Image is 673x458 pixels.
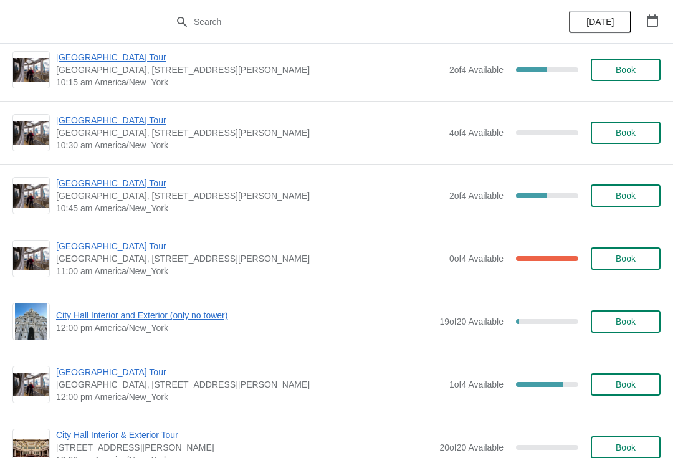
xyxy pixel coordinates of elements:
img: City Hall Tower Tour | City Hall Visitor Center, 1400 John F Kennedy Boulevard Suite 121, Philade... [13,121,49,145]
span: 10:30 am America/New_York [56,139,443,151]
span: [GEOGRAPHIC_DATA], [STREET_ADDRESS][PERSON_NAME] [56,252,443,265]
button: Book [591,373,661,396]
img: City Hall Tower Tour | City Hall Visitor Center, 1400 John F Kennedy Boulevard Suite 121, Philade... [13,373,49,397]
button: Book [591,59,661,81]
span: 20 of 20 Available [439,442,504,452]
img: City Hall Tower Tour | City Hall Visitor Center, 1400 John F Kennedy Boulevard Suite 121, Philade... [13,247,49,271]
img: City Hall Interior and Exterior (only no tower) | | 12:00 pm America/New_York [15,303,48,340]
span: Book [616,254,636,264]
span: Book [616,442,636,452]
span: Book [616,317,636,327]
span: Book [616,191,636,201]
span: 11:00 am America/New_York [56,265,443,277]
span: 0 of 4 Available [449,254,504,264]
span: Book [616,128,636,138]
button: Book [591,310,661,333]
span: [GEOGRAPHIC_DATA] Tour [56,240,443,252]
span: 12:00 pm America/New_York [56,322,433,334]
span: 19 of 20 Available [439,317,504,327]
img: City Hall Tower Tour | City Hall Visitor Center, 1400 John F Kennedy Boulevard Suite 121, Philade... [13,58,49,82]
span: City Hall Interior and Exterior (only no tower) [56,309,433,322]
span: [GEOGRAPHIC_DATA], [STREET_ADDRESS][PERSON_NAME] [56,378,443,391]
span: [GEOGRAPHIC_DATA] Tour [56,51,443,64]
span: 10:15 am America/New_York [56,76,443,88]
span: [GEOGRAPHIC_DATA] Tour [56,366,443,378]
span: 2 of 4 Available [449,191,504,201]
span: 10:45 am America/New_York [56,202,443,214]
span: [GEOGRAPHIC_DATA], [STREET_ADDRESS][PERSON_NAME] [56,64,443,76]
img: City Hall Tower Tour | City Hall Visitor Center, 1400 John F Kennedy Boulevard Suite 121, Philade... [13,184,49,208]
span: 2 of 4 Available [449,65,504,75]
span: [GEOGRAPHIC_DATA] Tour [56,177,443,189]
button: Book [591,122,661,144]
span: City Hall Interior & Exterior Tour [56,429,433,441]
button: [DATE] [569,11,631,33]
span: [DATE] [586,17,614,27]
span: [STREET_ADDRESS][PERSON_NAME] [56,441,433,454]
span: [GEOGRAPHIC_DATA], [STREET_ADDRESS][PERSON_NAME] [56,189,443,202]
input: Search [193,11,505,33]
span: 12:00 pm America/New_York [56,391,443,403]
button: Book [591,184,661,207]
span: [GEOGRAPHIC_DATA], [STREET_ADDRESS][PERSON_NAME] [56,126,443,139]
span: [GEOGRAPHIC_DATA] Tour [56,114,443,126]
span: 4 of 4 Available [449,128,504,138]
span: Book [616,379,636,389]
img: City Hall Interior & Exterior Tour | 1400 John F Kennedy Boulevard, Suite 121, Philadelphia, PA, ... [13,439,49,457]
span: Book [616,65,636,75]
span: 1 of 4 Available [449,379,504,389]
button: Book [591,247,661,270]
